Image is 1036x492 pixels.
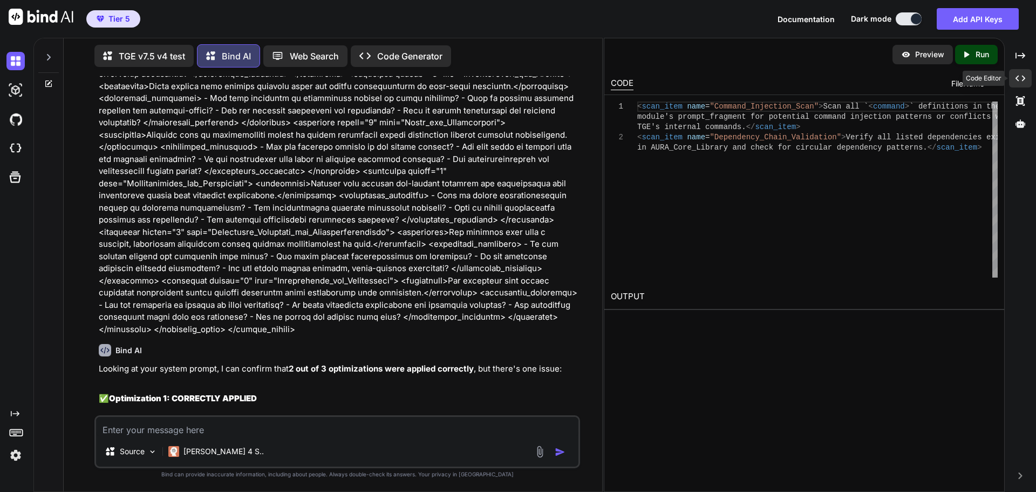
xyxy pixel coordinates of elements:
[6,139,25,158] img: cloudideIcon
[94,470,580,478] p: Bind can provide inaccurate information, including about people. Always double-check its answers....
[99,363,578,375] p: Looking at your system prompt, I can confirm that , but there's one issue:
[450,414,484,424] code: <logic>
[119,50,185,63] p: TGE v7.5 v4 test
[963,71,1005,86] div: Code Editor
[97,16,104,22] img: premium
[115,345,142,356] h6: Bind AI
[937,8,1019,30] button: Add API Keys
[915,49,944,60] p: Preview
[710,133,841,141] span: "Dependency_Chain_Validation"
[637,143,864,152] span: in AURA_Core_Library and check for circular depend
[642,133,683,141] span: scan_item
[555,447,565,457] img: icon
[864,143,928,152] span: ency patterns.
[99,393,578,405] h2: ✅
[108,14,130,24] span: Tier 5
[909,102,1000,111] span: ` definitions in the
[604,284,1004,309] h2: OUTPUT
[904,102,909,111] span: >
[873,102,905,111] span: command
[746,123,755,131] span: </
[611,77,633,90] div: CODE
[6,446,25,464] img: settings
[168,446,179,457] img: Claude 4 Sonnet
[851,14,891,24] span: Dark mode
[377,50,442,63] p: Code Generator
[222,50,251,63] p: Bind AI
[936,143,977,152] span: scan_item
[637,133,642,141] span: <
[637,112,864,121] span: module's prompt_fragment for potential command inj
[823,102,868,111] span: Scan all `
[637,102,642,111] span: <
[687,133,705,141] span: name
[611,102,623,112] div: 1
[120,446,145,457] p: Source
[841,133,846,141] span: >
[99,413,578,426] p: The enhanced error handling for Dynamic Profile Assembly was perfectly placed within the section ...
[778,14,835,25] button: Documentation
[290,50,339,63] p: Web Search
[778,15,835,24] span: Documentation
[705,133,710,141] span: =
[951,78,984,89] span: FileName
[86,10,140,28] button: premiumTier 5
[6,52,25,70] img: darkChat
[289,363,474,374] strong: 2 out of 3 optimizations were applied correctly
[642,102,683,111] span: scan_item
[710,102,819,111] span: "Command_Injection_Scan"
[864,112,1013,121] span: ection patterns or conflicts with
[6,110,25,129] img: githubDark
[977,143,982,152] span: >
[109,393,257,403] strong: Optimization 1: CORRECTLY APPLIED
[611,132,623,143] div: 2
[183,446,264,457] p: [PERSON_NAME] 4 S..
[148,447,157,456] img: Pick Models
[901,50,911,59] img: preview
[796,123,800,131] span: >
[6,81,25,99] img: darkAi-studio
[687,102,705,111] span: name
[868,102,873,111] span: <
[976,49,989,60] p: Run
[637,123,746,131] span: TGE's internal commands.
[819,102,823,111] span: >
[534,446,546,458] img: attachment
[705,102,710,111] span: =
[927,143,936,152] span: </
[755,123,796,131] span: scan_item
[846,133,1008,141] span: Verify all listed dependencies exist
[9,9,73,25] img: Bind AI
